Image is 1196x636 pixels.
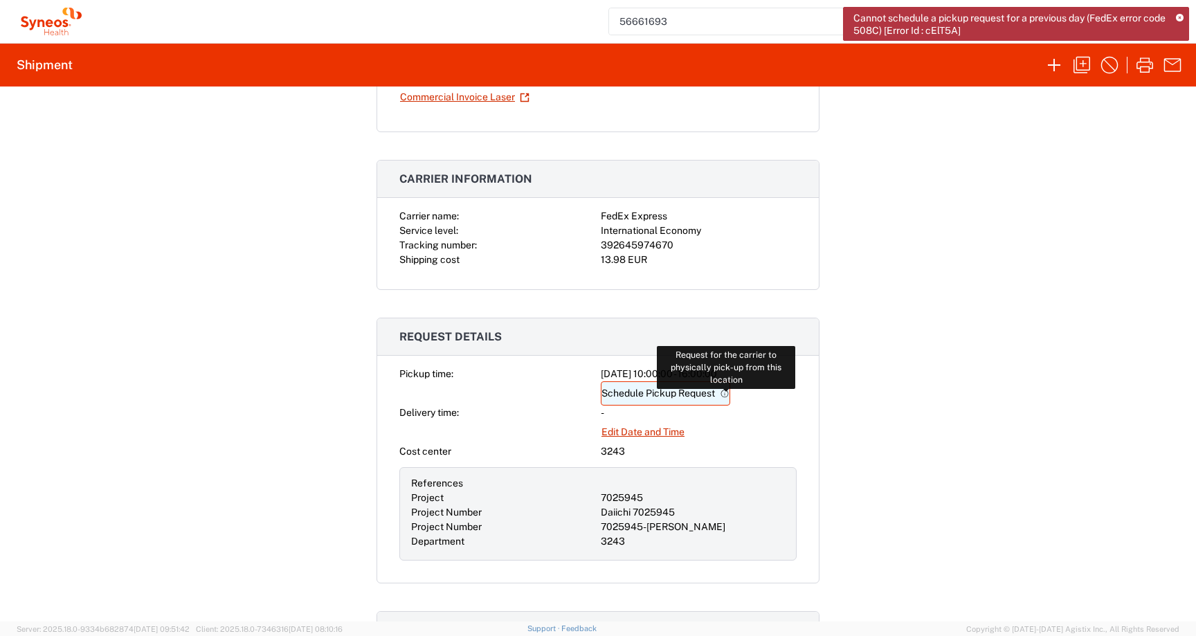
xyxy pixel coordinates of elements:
a: Commercial Invoice Laser [399,85,530,109]
div: [DATE] 10:00:00 - 16:00:00 [601,367,797,381]
a: Schedule Pickup Request [601,381,730,406]
span: Carrier information [399,172,532,185]
div: - [601,406,797,420]
span: Pickup time: [399,368,453,379]
div: Daiichi 7025945 [601,505,785,520]
div: Project Number [411,520,595,534]
span: Server: 2025.18.0-9334b682874 [17,625,190,633]
span: Client: 2025.18.0-7346316 [196,625,343,633]
span: [DATE] 08:10:16 [289,625,343,633]
span: References [411,478,463,489]
a: Support [527,624,562,633]
span: [DATE] 09:51:42 [134,625,190,633]
span: Cost center [399,446,451,457]
div: International Economy [601,224,797,238]
div: 13.98 EUR [601,253,797,267]
div: 392645974670 [601,238,797,253]
div: 7025945 [601,491,785,505]
span: Service level: [399,225,458,236]
span: Carrier name: [399,210,459,221]
div: 7025945-[PERSON_NAME] [601,520,785,534]
div: FedEx Express [601,209,797,224]
div: 3243 [601,534,785,549]
span: Tracking number: [399,239,477,251]
h2: Shipment [17,57,73,73]
span: Cannot schedule a pickup request for a previous day (FedEx error code 508C) [Error Id : cElT5A] [853,12,1166,37]
a: Feedback [561,624,597,633]
div: 3243 [601,444,797,459]
span: Shipping cost [399,254,460,265]
div: Department [411,534,595,549]
span: Delivery time: [399,407,459,418]
input: Shipment, tracking or reference number [609,8,968,35]
span: Request details [399,330,502,343]
span: Copyright © [DATE]-[DATE] Agistix Inc., All Rights Reserved [966,623,1179,635]
a: Edit Date and Time [601,420,685,444]
div: Project Number [411,505,595,520]
div: Project [411,491,595,505]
